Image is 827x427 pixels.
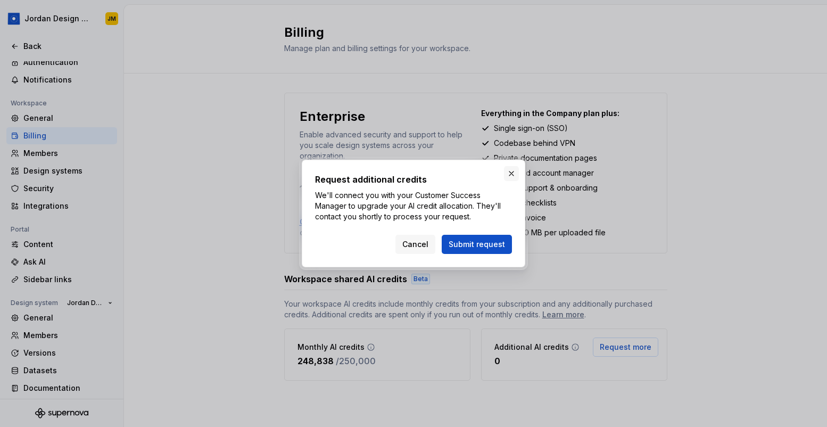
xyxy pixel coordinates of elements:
p: We'll connect you with your Customer Success Manager to upgrade your AI credit allocation. They'l... [315,190,512,222]
button: Cancel [395,235,435,254]
span: Cancel [402,239,428,250]
h2: Request additional credits [315,173,512,186]
button: Submit request [442,235,512,254]
span: Submit request [449,239,505,250]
